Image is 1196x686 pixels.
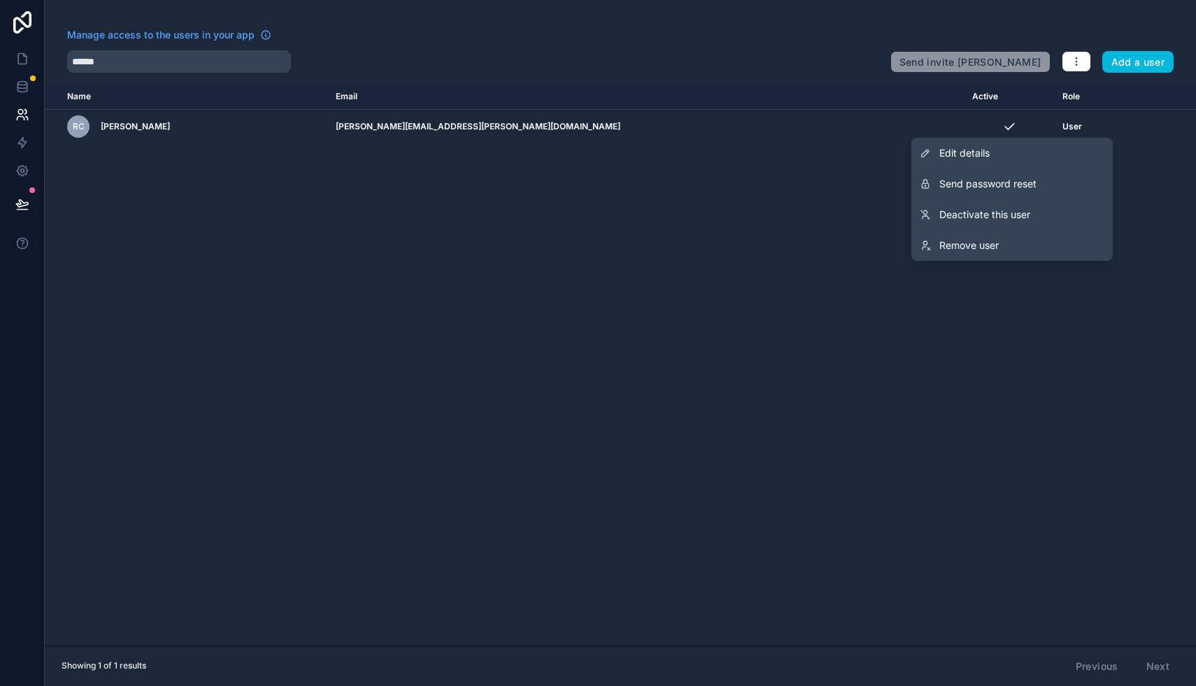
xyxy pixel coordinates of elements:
[939,208,1030,222] span: Deactivate this user
[1054,84,1131,110] th: Role
[45,84,327,110] th: Name
[911,138,1113,169] a: Edit details
[939,146,990,160] span: Edit details
[45,84,1196,645] div: scrollable content
[964,84,1054,110] th: Active
[327,84,964,110] th: Email
[327,110,964,144] td: [PERSON_NAME][EMAIL_ADDRESS][PERSON_NAME][DOMAIN_NAME]
[1102,51,1174,73] button: Add a user
[911,230,1113,261] a: Remove user
[939,177,1037,191] span: Send password reset
[1062,121,1082,132] span: User
[73,121,85,132] span: RC
[62,660,146,671] span: Showing 1 of 1 results
[101,121,170,132] span: [PERSON_NAME]
[911,199,1113,230] a: Deactivate this user
[67,28,271,42] a: Manage access to the users in your app
[67,28,255,42] span: Manage access to the users in your app
[911,169,1113,199] button: Send password reset
[939,238,999,252] span: Remove user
